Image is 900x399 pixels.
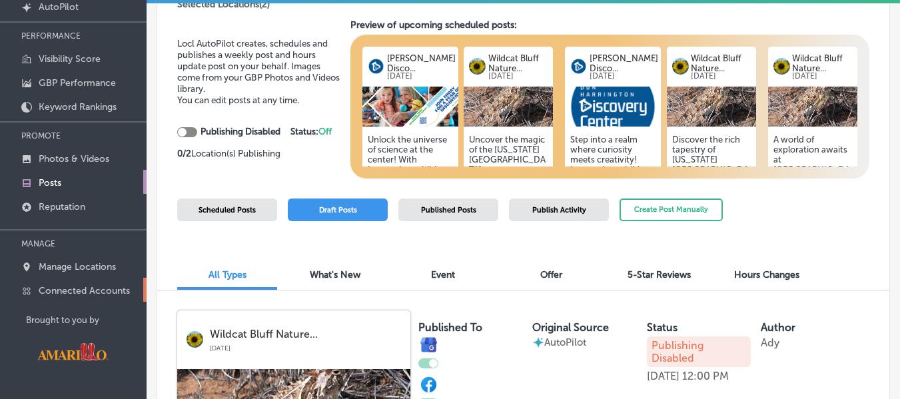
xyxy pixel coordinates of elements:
span: Offer [540,269,562,280]
span: All Types [209,269,246,280]
img: 1757705433a4137be9-fbc3-44cb-9ac8-77fa79f5d652_unnamed.jpg [667,87,756,127]
p: Wildcat Bluff Nature... [691,53,751,73]
span: Draft Posts [319,206,357,214]
span: Hours Changes [734,269,799,280]
p: Reputation [39,201,85,212]
h5: Unlock the universe of science at the center! With interactive exhibits and programs designed for... [368,135,453,284]
img: 1757705433a4137be9-fbc3-44cb-9ac8-77fa79f5d652_unnamed.jpg [768,87,857,127]
p: [DATE] [387,73,456,80]
label: Status [647,321,677,334]
p: Publishing Disabled [647,336,751,367]
p: [DATE] [647,370,679,382]
span: Event [431,269,455,280]
h5: Discover the rich tapestry of [US_STATE][GEOGRAPHIC_DATA]’s history while walking along the histo... [672,135,751,284]
label: Original Source [532,321,609,334]
span: Locl AutoPilot creates, schedules and publishes a weekly post and hours update post on your behal... [177,38,340,95]
label: Author [761,321,795,334]
img: logo [773,58,790,75]
p: [DATE] [210,340,401,352]
p: Ady [761,336,779,349]
img: logo [187,331,203,348]
p: Wildcat Bluff Nature... [488,53,548,73]
p: [PERSON_NAME] Disco... [387,53,456,73]
p: [DATE] [792,73,852,80]
strong: 0 / 2 [177,148,191,159]
p: [DATE] [590,73,658,80]
strong: Publishing Disabled [201,126,280,137]
p: Photos & Videos [39,153,109,165]
p: Connected Accounts [39,285,130,296]
p: Location(s) Publishing [177,148,342,159]
p: Manage Locations [39,261,116,272]
p: Visibility Score [39,53,101,65]
p: Wildcat Bluff Nature... [792,53,852,73]
span: Published Posts [421,206,476,214]
span: Scheduled Posts [199,206,256,214]
img: logo [469,58,486,75]
h5: Step into a realm where curiosity meets creativity! Interactive exhibits bring learning alive for... [570,135,656,284]
img: 1757705429095033c7-6a82-4b2f-959a-f4b68c3a1c52_2021-09-02.png [362,87,458,127]
label: Published To [418,321,482,334]
p: [PERSON_NAME] Disco... [590,53,658,73]
img: 17577054296de4c396-2f33-4d9f-9b14-ebea70ba0ef2_2023-10-02.png [565,87,661,127]
span: Publish Activity [532,206,586,214]
p: [DATE] [691,73,751,80]
p: Brought to you by [26,315,147,325]
h3: Preview of upcoming scheduled posts: [350,19,869,31]
strong: Status: [290,126,332,137]
img: Visit Amarillo [26,333,119,370]
p: 12:00 PM [682,370,729,382]
span: Off [318,126,332,137]
img: 1757705433a4137be9-fbc3-44cb-9ac8-77fa79f5d652_unnamed.jpg [464,87,553,127]
p: Keyword Rankings [39,101,117,113]
p: AutoPilot [39,1,79,13]
span: You can edit posts at any time. [177,95,299,106]
h5: Uncover the magic of the [US_STATE][GEOGRAPHIC_DATA] at [GEOGRAPHIC_DATA]! Visitors can stroll al... [469,135,548,284]
span: 5-Star Reviews [628,269,691,280]
button: Create Post Manually [620,199,723,222]
p: GBP Performance [39,77,116,89]
img: logo [368,58,384,75]
p: [DATE] [488,73,548,80]
img: logo [570,58,587,75]
p: Wildcat Bluff Nature... [210,328,401,340]
img: autopilot-icon [532,336,544,348]
h5: A world of exploration awaits at [GEOGRAPHIC_DATA]! Families and nature enthusiasts can immerse t... [773,135,852,284]
p: AutoPilot [544,336,586,348]
span: What's New [310,269,360,280]
p: Posts [39,177,61,189]
img: logo [672,58,689,75]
